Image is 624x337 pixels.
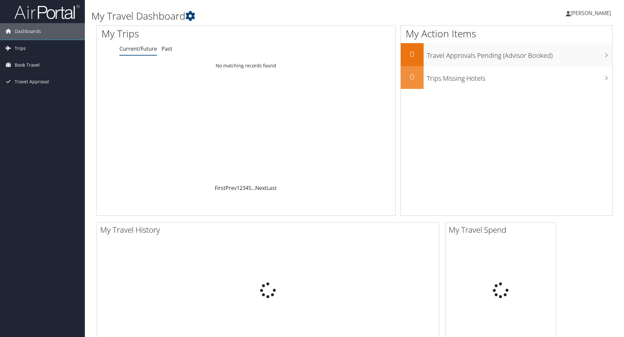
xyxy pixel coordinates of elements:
a: 5 [248,184,251,192]
h1: My Action Items [401,27,612,41]
h1: My Trips [101,27,266,41]
span: Dashboards [15,23,41,40]
a: 0Trips Missing Hotels [401,66,612,89]
td: No matching records found [97,60,395,72]
h3: Trips Missing Hotels [427,71,612,83]
h2: My Travel History [100,224,439,235]
span: Travel Approval [15,74,49,90]
h2: 0 [401,71,424,82]
a: [PERSON_NAME] [566,3,617,23]
span: [PERSON_NAME] [570,9,611,17]
a: Last [267,184,277,192]
a: Past [162,45,172,52]
span: Book Travel [15,57,40,73]
h3: Travel Approvals Pending (Advisor Booked) [427,48,612,60]
a: 3 [242,184,245,192]
a: 0Travel Approvals Pending (Advisor Booked) [401,43,612,66]
span: … [251,184,255,192]
a: 1 [237,184,240,192]
a: Prev [226,184,237,192]
a: First [215,184,226,192]
a: Next [255,184,267,192]
span: Trips [15,40,26,57]
img: airportal-logo.png [14,4,80,20]
a: 4 [245,184,248,192]
h2: My Travel Spend [449,224,556,235]
h2: 0 [401,48,424,59]
a: Current/Future [119,45,157,52]
h1: My Travel Dashboard [91,9,442,23]
a: 2 [240,184,242,192]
